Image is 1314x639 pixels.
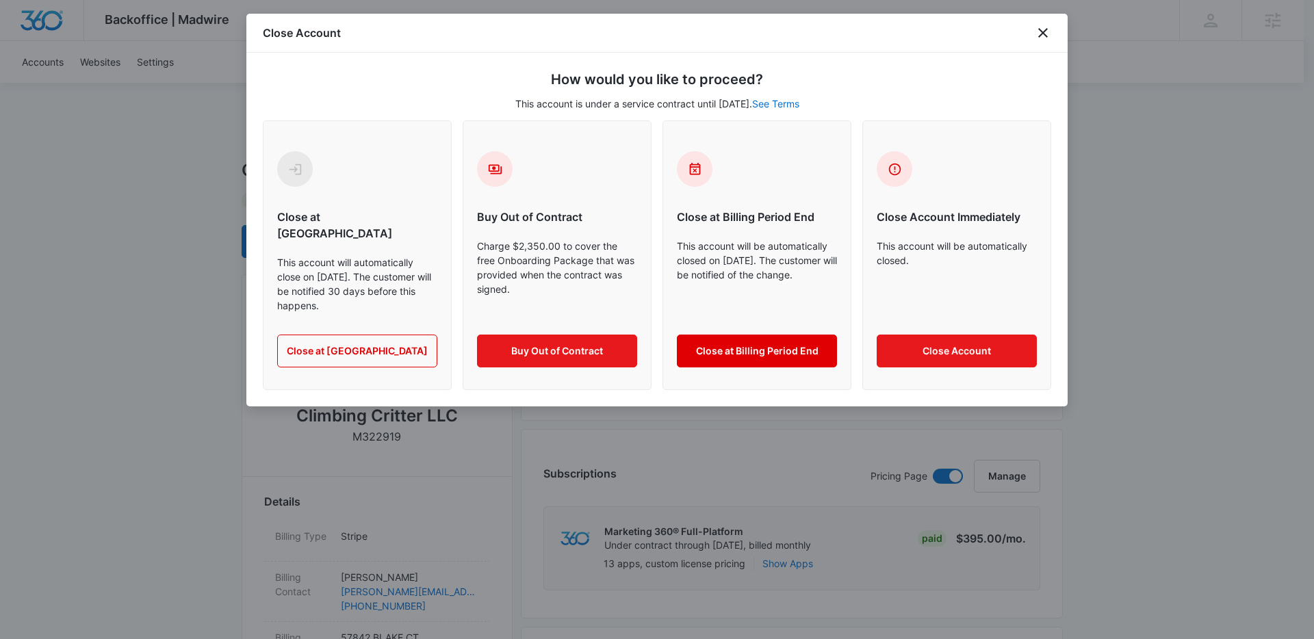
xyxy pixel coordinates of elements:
[1035,25,1051,41] button: close
[263,69,1051,90] h5: How would you like to proceed?
[477,335,637,367] button: Buy Out of Contract
[263,96,1051,111] p: This account is under a service contract until [DATE].
[877,335,1037,367] button: Close Account
[263,25,341,41] h1: Close Account
[277,335,437,367] button: Close at [GEOGRAPHIC_DATA]
[677,239,837,313] p: This account will be automatically closed on [DATE]. The customer will be notified of the change.
[877,209,1037,225] h6: Close Account Immediately
[477,239,637,313] p: Charge $2,350.00 to cover the free Onboarding Package that was provided when the contract was sig...
[277,209,437,242] h6: Close at [GEOGRAPHIC_DATA]
[277,255,437,313] p: This account will automatically close on [DATE]. The customer will be notified 30 days before thi...
[677,335,837,367] button: Close at Billing Period End
[877,239,1037,313] p: This account will be automatically closed.
[677,209,837,225] h6: Close at Billing Period End
[477,209,637,225] h6: Buy Out of Contract
[752,98,799,109] a: See Terms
